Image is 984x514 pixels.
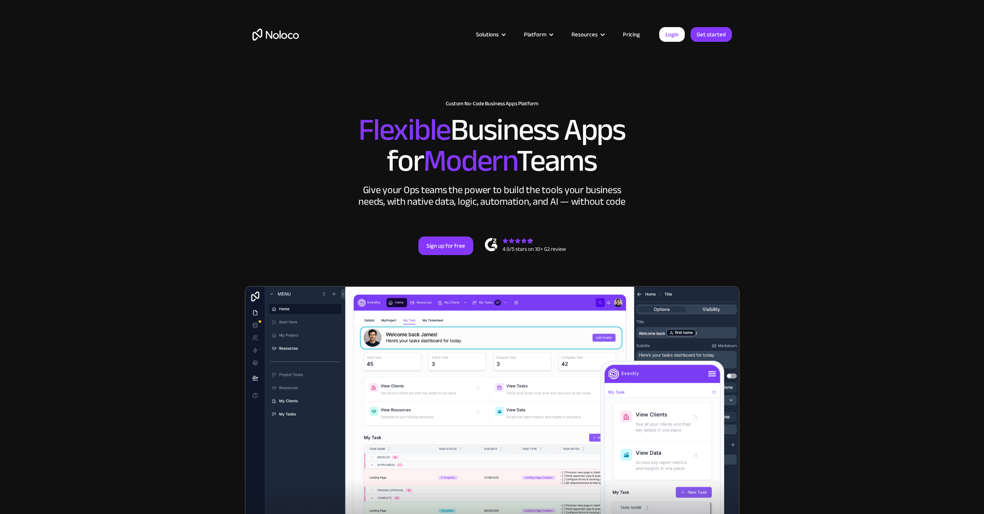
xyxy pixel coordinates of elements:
a: Pricing [613,29,650,39]
a: Sign up for free [418,236,473,255]
a: Get started [691,27,732,42]
div: Platform [524,29,546,39]
span: Flexible [358,101,450,159]
div: Resources [562,29,613,39]
a: Login [659,27,685,42]
span: Modern [423,132,517,190]
div: Solutions [476,29,499,39]
h1: Custom No-Code Business Apps Platform [252,101,732,107]
a: home [252,29,299,41]
div: Give your Ops teams the power to build the tools your business needs, with native data, logic, au... [357,184,628,207]
div: Solutions [466,29,514,39]
h2: Business Apps for Teams [252,115,732,176]
div: Platform [514,29,562,39]
div: Resources [571,29,598,39]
